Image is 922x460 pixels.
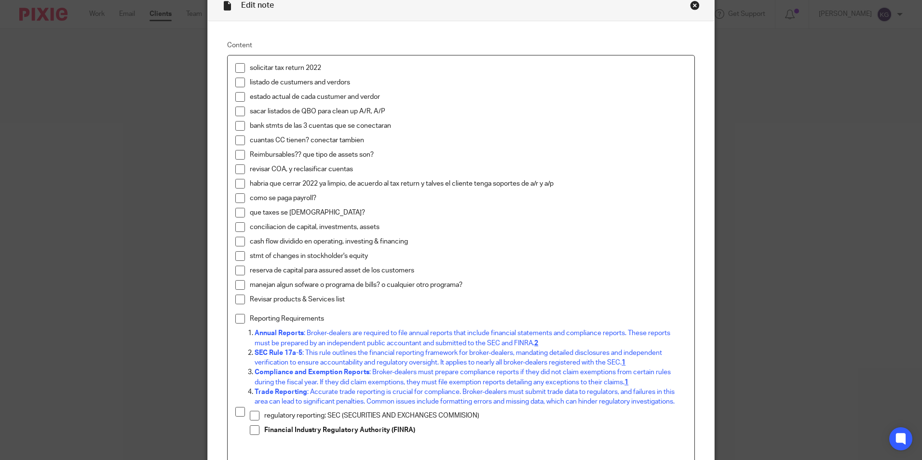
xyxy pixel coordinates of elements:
u: 2 [534,340,538,347]
p: manejan algun sofware o programa de bills? o cualquier otro programa? [250,280,687,290]
u: 1 [624,379,628,386]
p: cash flow dividido en operating, investing & financing [250,237,687,246]
p: reserva de capital para assured asset de los customers [250,266,687,275]
p: Reimbursables?? que tipo de assets son? [250,150,687,160]
p: como se paga payroll? [250,193,687,203]
p: Revisar products & Services list [250,295,687,304]
label: Content [227,41,695,50]
p: stmt of changes in stockholder's equity [250,251,687,261]
p: bank stmts de las 3 cuentas que se conectaran [250,121,687,131]
p: revisar COA, y reclasificar cuentas [250,164,687,174]
a: Trade Reporting: Accurate trade reporting is crucial for compliance. Broker-dealers must submit t... [255,389,676,405]
p: estado actual de cada custumer and verdor [250,92,687,102]
p: conciliacion de capital, investments, assets [250,222,687,232]
a: SEC Rule 17a-5: This rule outlines the financial reporting framework for broker-dealers, mandatin... [255,350,664,366]
u: 1 [622,359,625,366]
p: solicitar tax return 2022 [250,63,687,73]
a: Compliance and Exemption Reports: Broker-dealers must prepare compliance reports if they did not ... [255,369,672,385]
p: Reporting Requirements [250,314,687,324]
p: regulatory reporting: SEC (SECURITIES AND EXCHANGES COMMISION) [264,411,687,420]
strong: SEC Rule 17a-5 [255,350,302,356]
strong: Compliance and Exemption Reports [255,369,369,376]
p: cuantas CC tienen? conectar tambien [250,135,687,145]
a: Annual Reports: Broker-dealers are required to file annual reports that include financial stateme... [255,330,672,346]
strong: Financial Industry Regulatory Authority (FINRA) [264,427,415,433]
span: Edit note [241,1,274,9]
p: habria que cerrar 2022 ya limpio, de acuerdo al tax return y talves el cliente tenga soportes de ... [250,179,687,189]
div: Close this dialog window [690,0,700,10]
p: que taxes se [DEMOGRAPHIC_DATA]? [250,208,687,217]
strong: Trade Reporting [255,389,307,395]
p: listado de custumers and verdors [250,78,687,87]
p: sacar listados de QBO para clean up A/R, A/P [250,107,687,116]
strong: Annual Reports [255,330,304,337]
